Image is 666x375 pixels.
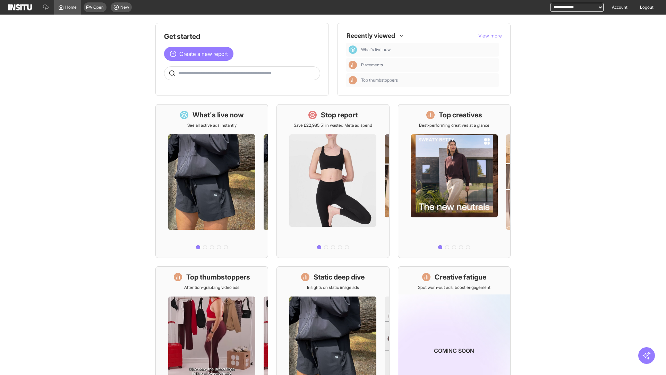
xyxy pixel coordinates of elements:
[187,123,237,128] p: See all active ads instantly
[349,76,357,84] div: Insights
[164,32,320,41] h1: Get started
[361,47,391,52] span: What's live now
[349,45,357,54] div: Dashboard
[349,61,357,69] div: Insights
[8,4,32,10] img: Logo
[439,110,482,120] h1: Top creatives
[361,62,496,68] span: Placements
[65,5,77,10] span: Home
[361,77,496,83] span: Top thumbstoppers
[193,110,244,120] h1: What's live now
[478,32,502,39] button: View more
[398,104,511,258] a: Top creativesBest-performing creatives at a glance
[276,104,389,258] a: Stop reportSave £22,985.51 in wasted Meta ad spend
[361,47,496,52] span: What's live now
[155,104,268,258] a: What's live nowSee all active ads instantly
[120,5,129,10] span: New
[186,272,250,282] h1: Top thumbstoppers
[361,62,383,68] span: Placements
[307,285,359,290] p: Insights on static image ads
[294,123,372,128] p: Save £22,985.51 in wasted Meta ad spend
[419,123,489,128] p: Best-performing creatives at a glance
[478,33,502,39] span: View more
[314,272,365,282] h1: Static deep dive
[164,47,233,61] button: Create a new report
[179,50,228,58] span: Create a new report
[184,285,239,290] p: Attention-grabbing video ads
[361,77,398,83] span: Top thumbstoppers
[93,5,104,10] span: Open
[321,110,358,120] h1: Stop report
